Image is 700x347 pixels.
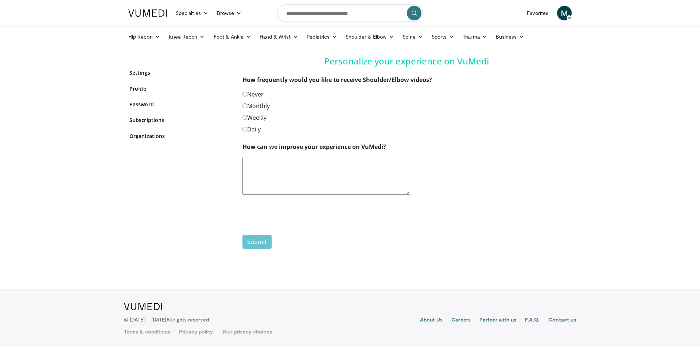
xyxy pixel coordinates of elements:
[302,29,341,44] a: Pediatrics
[166,316,209,323] span: All rights reserved
[242,113,267,122] label: Weekly
[242,56,571,67] h4: Personalize your experience on VuMedi
[479,316,516,325] a: Partner with us
[420,316,443,325] a: About Us
[124,29,164,44] a: Hip Recon
[242,102,270,110] label: Monthly
[277,4,423,22] input: Search topics, interventions
[242,92,247,96] input: Never
[255,29,302,44] a: Hand & Wrist
[242,103,247,108] input: Monthly
[124,316,209,323] p: © [DATE] – [DATE]
[557,6,572,20] a: M
[129,100,232,108] a: Password
[398,29,427,44] a: Spine
[128,9,167,17] img: VuMedi Logo
[525,316,540,325] a: F.A.Q.
[522,6,553,20] a: Favorites
[213,6,246,20] a: Browse
[242,76,432,84] strong: How frequently would you like to receive Shoulder/Elbow videos?
[129,69,232,76] a: Settings
[242,127,247,131] input: Daily
[209,29,256,44] a: Foot & Ankle
[242,125,261,134] label: Daily
[124,328,170,335] a: Terms & conditions
[458,29,491,44] a: Trauma
[548,316,576,325] a: Contact us
[129,85,232,92] a: Profile
[491,29,529,44] a: Business
[427,29,459,44] a: Sports
[179,328,213,335] a: Privacy policy
[164,29,209,44] a: Knee Recon
[129,132,232,140] a: Organizations
[124,303,162,310] img: VuMedi Logo
[341,29,398,44] a: Shoulder & Elbow
[129,116,232,124] a: Subscriptions
[451,316,471,325] a: Careers
[171,6,213,20] a: Specialties
[222,328,272,335] a: Your privacy choices
[242,115,247,120] input: Weekly
[242,201,353,229] iframe: reCAPTCHA
[242,90,264,99] label: Never
[242,142,386,151] label: How can we improve your experience on VuMedi?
